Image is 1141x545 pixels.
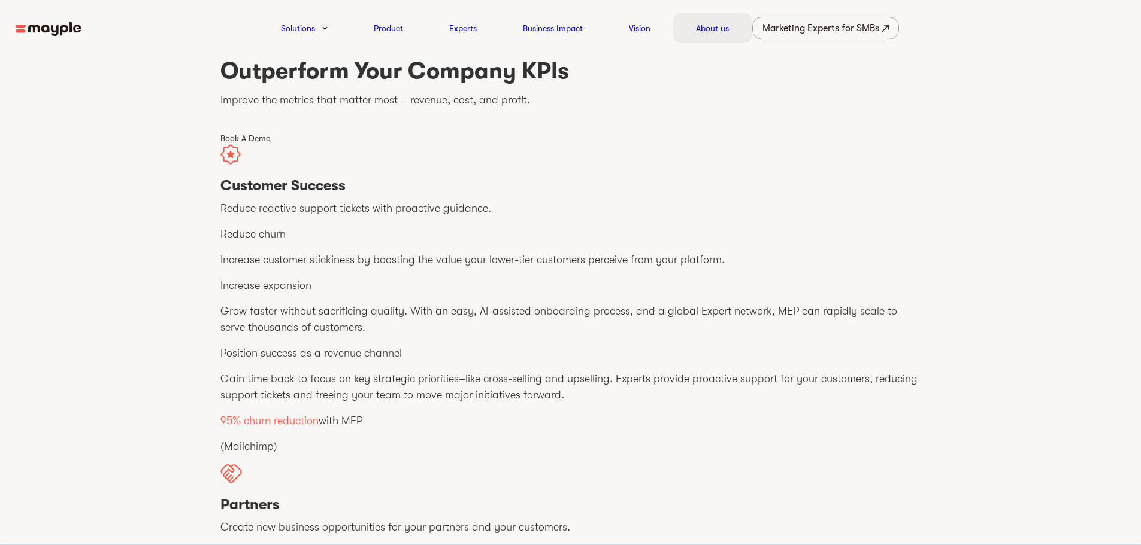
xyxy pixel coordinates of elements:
[220,176,921,194] h3: Customer Success
[220,345,921,361] p: Position success as a revenue channel
[220,144,241,165] img: customer-success
[220,413,921,429] p: with MEP
[220,303,921,336] p: Grow faster without sacrificing quality. With an easy, AI-assisted onboarding process, and a glob...
[220,519,921,535] p: Create new business opportunities for your partners and your customers.
[220,132,921,144] div: Book A Demo
[449,21,477,35] a: Experts
[220,226,921,242] p: Reduce churn
[322,26,328,30] img: arrow-down
[220,252,921,268] p: Increase customer stickiness by boosting the value your lower-tier customers perceive from your p...
[762,20,879,36] div: Marketing Experts for SMBs
[696,21,729,35] a: About us
[220,464,242,483] img: customer-success
[629,21,650,35] a: Vision
[220,439,921,455] p: (Mailchimp)
[281,21,315,35] a: Solutions
[220,92,921,108] p: Improve the metrics that matter most – revenue, cost, and profit.
[220,495,921,513] h3: Partners
[220,415,319,427] span: 95% churn reduction
[220,200,921,217] p: Reduce reactive support tickets with proactive guidance.
[220,56,921,86] h1: Outperform Your Company KPIs
[374,21,403,35] a: Product
[16,22,81,36] img: mayple-logo
[220,278,921,294] p: Increase expansion
[523,21,583,35] a: Business Impact
[220,371,921,403] p: Gain time back to focus on key strategic priorities–like cross-selling and upselling. Experts pro...
[752,17,899,39] a: Marketing Experts for SMBs
[1081,488,1141,545] iframe: Chat Widget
